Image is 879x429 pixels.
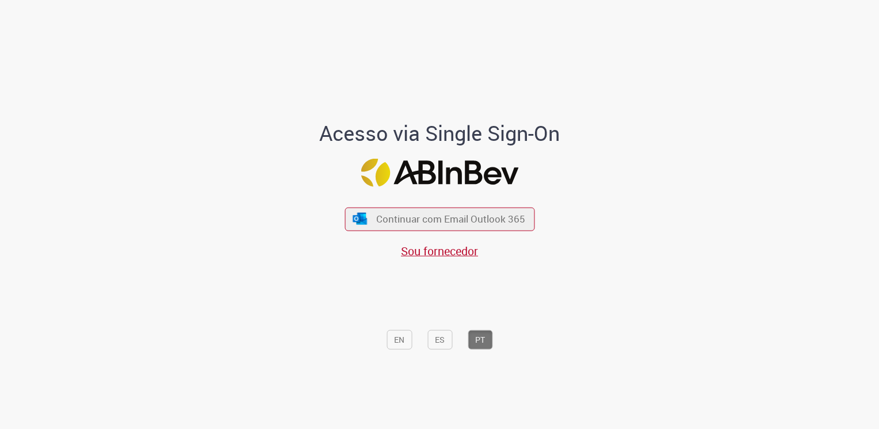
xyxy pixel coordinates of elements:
[345,207,534,231] button: ícone Azure/Microsoft 360 Continuar com Email Outlook 365
[468,330,492,349] button: PT
[427,330,452,349] button: ES
[376,212,525,225] span: Continuar com Email Outlook 365
[401,243,478,258] a: Sou fornecedor
[280,122,599,145] h1: Acesso via Single Sign-On
[361,158,518,186] img: Logo ABInBev
[352,213,368,225] img: ícone Azure/Microsoft 360
[387,330,412,349] button: EN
